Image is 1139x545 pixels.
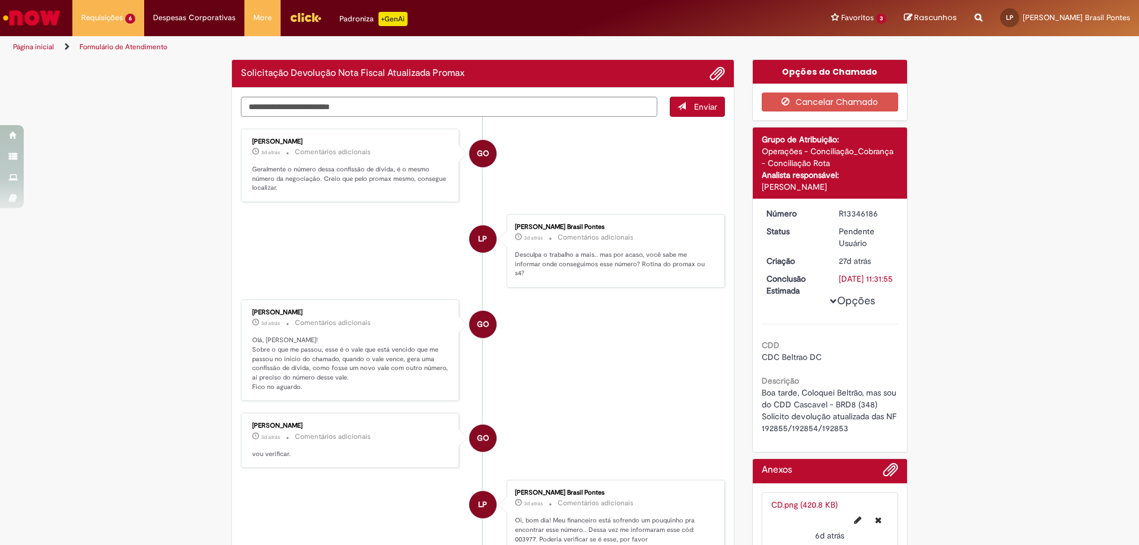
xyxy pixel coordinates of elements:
div: Lizandra Da Costa Brasil Pontes [469,225,497,253]
div: [PERSON_NAME] Brasil Pontes [515,489,712,496]
ul: Trilhas de página [9,36,750,58]
dt: Conclusão Estimada [758,273,831,297]
span: LP [1006,14,1013,21]
small: Comentários adicionais [558,498,634,508]
span: Enviar [694,101,717,112]
div: Lizandra Da Costa Brasil Pontes [469,491,497,518]
span: 6 [125,14,135,24]
button: Cancelar Chamado [762,93,899,111]
div: Gustavo Oliveira [469,140,497,167]
span: More [253,12,272,24]
p: vou verificar. [252,450,450,459]
div: [PERSON_NAME] Brasil Pontes [515,224,712,231]
time: 25/08/2025 10:18:34 [261,149,280,156]
dt: Número [758,208,831,219]
dt: Criação [758,255,831,267]
div: [PERSON_NAME] [252,138,450,145]
div: [DATE] 11:31:55 [839,273,894,285]
p: Desculpa o trabalho a mais.. mas por acaso, você sabe me informar onde conseguimos esse número? R... [515,250,712,278]
div: Gustavo Oliveira [469,425,497,452]
button: Adicionar anexos [710,66,725,81]
textarea: Digite sua mensagem aqui... [241,97,657,117]
p: +GenAi [378,12,408,26]
span: CDC Beltrao DC [762,352,822,362]
span: Despesas Corporativas [153,12,236,24]
span: GO [477,139,489,168]
time: 25/08/2025 09:10:55 [261,434,280,441]
b: Descrição [762,375,799,386]
button: Editar nome de arquivo CD.png [847,511,868,530]
small: Comentários adicionais [295,318,371,328]
a: Página inicial [13,42,54,52]
div: 01/08/2025 15:03:48 [839,255,894,267]
div: [PERSON_NAME] [252,309,450,316]
time: 25/08/2025 09:08:36 [524,500,543,507]
div: Grupo de Atribuição: [762,133,899,145]
span: 6d atrás [815,530,844,541]
div: Padroniza [339,12,408,26]
time: 25/08/2025 10:09:53 [524,234,543,241]
span: 3d atrás [261,320,280,327]
a: Rascunhos [904,12,957,24]
a: CD.png (420.8 KB) [771,499,838,510]
div: Operações - Conciliação_Cobrança - Conciliação Rota [762,145,899,169]
p: Olá, [PERSON_NAME]! Sobre o que me passou, esse é o vale que está vencido que me passou no início... [252,336,450,391]
button: Enviar [670,97,725,117]
button: Adicionar anexos [883,462,898,483]
small: Comentários adicionais [295,147,371,157]
span: Favoritos [841,12,874,24]
span: 3 [876,14,886,24]
time: 25/08/2025 09:20:26 [261,320,280,327]
time: 01/08/2025 15:03:48 [839,256,871,266]
time: 22/08/2025 09:01:47 [815,530,844,541]
span: 3d atrás [524,500,543,507]
b: CDD [762,340,780,350]
img: click_logo_yellow_360x200.png [289,8,322,26]
span: LP [478,490,487,519]
span: Rascunhos [914,12,957,23]
small: Comentários adicionais [295,432,371,442]
span: [PERSON_NAME] Brasil Pontes [1023,12,1130,23]
span: 3d atrás [524,234,543,241]
a: Formulário de Atendimento [79,42,167,52]
span: GO [477,310,489,339]
span: GO [477,424,489,452]
dt: Status [758,225,831,237]
span: Requisições [81,12,123,24]
div: Gustavo Oliveira [469,311,497,338]
span: Boa tarde, Coloquei Beltrão, mas sou do CDD Cascavel - BRD8 (348) Solicito devolução atualizada d... [762,387,899,434]
small: Comentários adicionais [558,232,634,243]
span: 3d atrás [261,434,280,441]
p: Oi, bom dia! Meu financeiro está sofrendo um pouquinho pra encontrar esse número.. Dessa vez me i... [515,516,712,544]
div: Analista responsável: [762,169,899,181]
div: Pendente Usuário [839,225,894,249]
img: ServiceNow [1,6,62,30]
p: Geralmente o número dessa confissão de dívida, é o mesmo número da negociação. Creio que pelo pro... [252,165,450,193]
span: LP [478,225,487,253]
h2: Anexos [762,465,792,476]
span: 27d atrás [839,256,871,266]
span: 3d atrás [261,149,280,156]
div: R13346186 [839,208,894,219]
div: [PERSON_NAME] [252,422,450,429]
div: Opções do Chamado [753,60,908,84]
h2: Solicitação Devolução Nota Fiscal Atualizada Promax Histórico de tíquete [241,68,464,79]
button: Excluir CD.png [868,511,889,530]
div: [PERSON_NAME] [762,181,899,193]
